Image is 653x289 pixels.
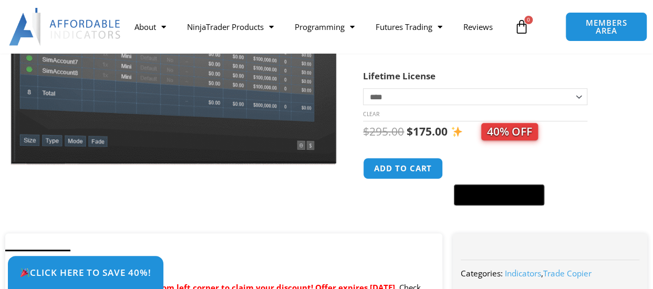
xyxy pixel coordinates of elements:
[5,250,70,270] a: Description
[363,124,369,139] span: $
[8,256,163,289] a: 🎉Click Here to save 40%!
[565,12,647,42] a: MEMBERS AREA
[453,15,503,39] a: Reviews
[407,124,413,139] span: $
[452,156,546,181] iframe: Secure express checkout frame
[481,123,538,140] span: 40% OFF
[365,15,453,39] a: Futures Trading
[20,268,29,277] img: 🎉
[124,15,509,39] nav: Menu
[363,110,379,118] a: Clear options
[363,158,443,179] button: Add to cart
[9,8,122,46] img: LogoAI | Affordable Indicators – NinjaTrader
[451,126,462,137] img: ✨
[576,19,636,35] span: MEMBERS AREA
[363,124,404,139] bdi: 295.00
[524,16,533,24] span: 0
[20,268,151,277] span: Click Here to save 40%!
[454,184,544,205] button: Buy with GPay
[363,212,627,221] iframe: PayPal Message 1
[284,15,365,39] a: Programming
[124,15,177,39] a: About
[407,124,448,139] bdi: 175.00
[363,70,436,82] label: Lifetime License
[177,15,284,39] a: NinjaTrader Products
[499,12,545,42] a: 0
